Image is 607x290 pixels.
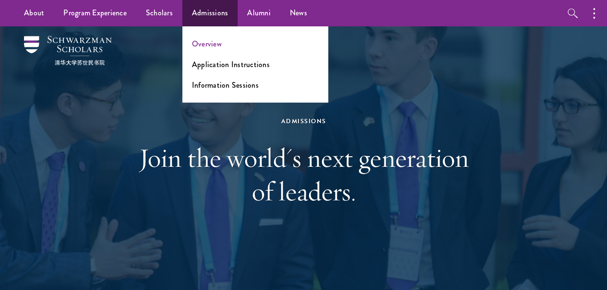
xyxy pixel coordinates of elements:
[24,36,112,65] img: Schwarzman Scholars
[192,80,259,91] a: Information Sessions
[192,59,270,70] a: Application Instructions
[192,38,222,49] a: Overview
[138,116,469,127] div: Admissions
[138,141,469,208] h1: Join the world's next generation of leaders.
